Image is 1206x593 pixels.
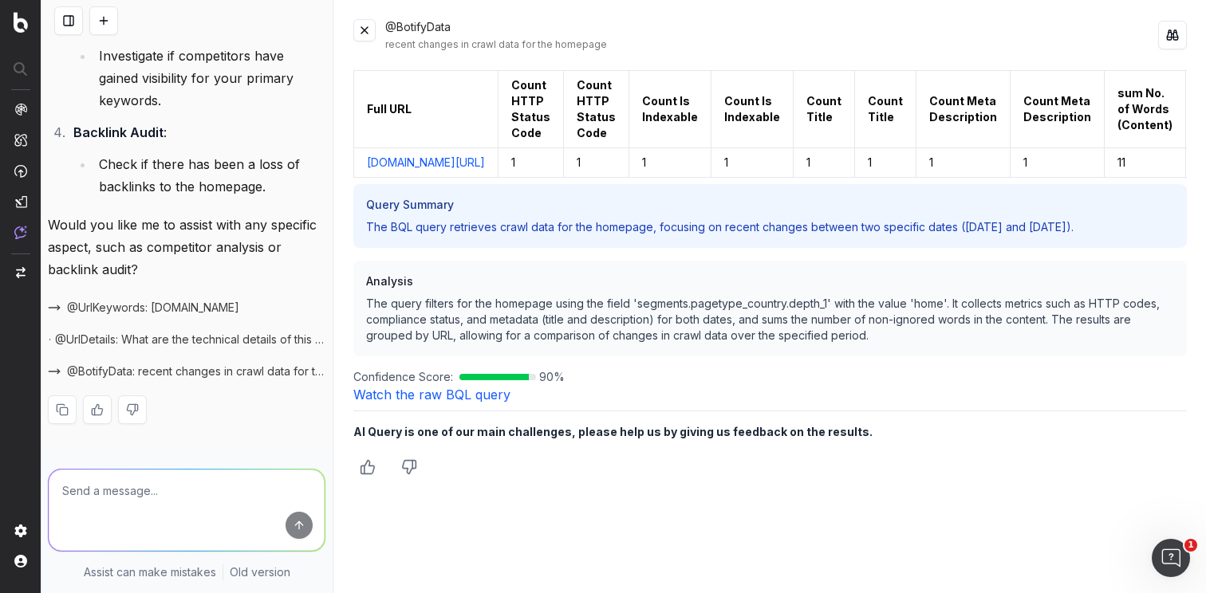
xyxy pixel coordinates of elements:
span: 1 [1184,539,1197,552]
h3: Query Summary [366,197,1174,213]
img: Assist [14,226,27,239]
div: Count Meta Description [1023,93,1091,125]
li: : [69,13,325,112]
button: @UrlKeywords: [DOMAIN_NAME] [48,300,239,316]
p: Would you like me to assist with any specific aspect, such as competitor analysis or backlink audit? [48,214,325,281]
button: @BotifyData: recent changes in crawl data for the homepage [48,363,325,379]
button: Thumbs up [353,453,382,481]
img: Intelligence [14,133,27,147]
div: Count Title [806,93,841,125]
div: sum No. of Words (Content) [1117,85,1172,133]
span: 90 % [539,369,565,385]
td: 1 [629,148,711,178]
img: Switch project [16,267,26,278]
div: Count Meta Description [929,93,997,125]
td: 11 [1105,148,1186,178]
td: 1 [916,148,1011,178]
div: Count HTTP Status Code [511,77,550,141]
div: Count HTTP Status Code [577,77,616,141]
p: The BQL query retrieves crawl data for the homepage, focusing on recent changes between two speci... [366,219,1174,235]
img: My account [14,555,27,567]
div: Count Title [868,93,903,125]
span: @UrlDetails: What are the technical details of this URL, including HTTP status code, canonical ta... [55,332,326,348]
li: Check if there has been a loss of backlinks to the homepage. [94,153,325,198]
div: recent changes in crawl data for the homepage [385,38,1158,51]
p: Assist can make mistakes [84,564,216,580]
a: Watch the raw BQL query [353,387,510,403]
div: Count Is Indexable [642,93,698,125]
div: Full URL [367,101,412,117]
div: Count Is Indexable [724,93,780,125]
img: Studio [14,195,27,208]
li: : [69,121,325,198]
span: @BotifyData: recent changes in crawl data for the homepage [67,363,325,379]
span: @UrlKeywords: [DOMAIN_NAME] [67,300,239,316]
a: Old version [230,564,290,580]
li: Investigate if competitors have gained visibility for your primary keywords. [94,45,325,112]
img: Botify logo [14,12,28,33]
iframe: Intercom live chat [1152,539,1190,577]
td: 1 [564,148,629,178]
span: Confidence Score: [353,369,453,385]
img: Setting [14,524,27,537]
button: Thumbs down [395,453,424,481]
strong: Backlink Audit [73,124,164,140]
a: [DOMAIN_NAME][URL] [367,155,485,171]
div: @BotifyData [385,19,1158,51]
b: AI Query is one of our main challenges, please help us by giving us feedback on the results. [353,425,873,438]
img: Activation [14,164,27,178]
h3: Analysis [366,273,1174,289]
td: 1 [499,148,564,178]
p: The query filters for the homepage using the field 'segments.pagetype_country.depth_1' with the v... [366,296,1174,344]
td: 1 [1011,148,1105,178]
img: Analytics [14,103,27,116]
td: 1 [794,148,855,178]
td: 1 [855,148,916,178]
td: 1 [711,148,794,178]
